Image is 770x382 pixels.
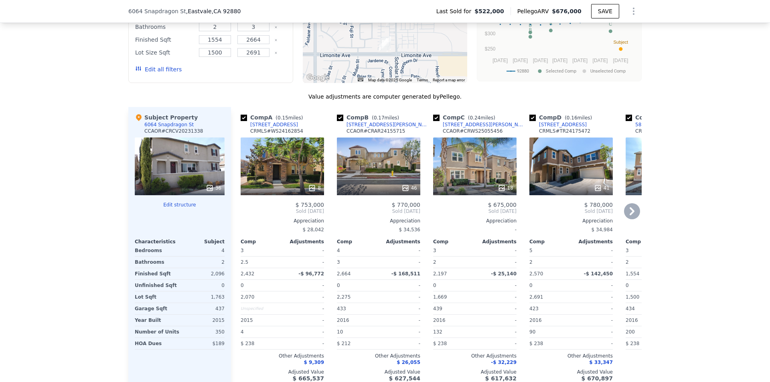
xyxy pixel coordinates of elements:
span: , CA 92880 [212,8,241,14]
text: $300 [485,31,496,36]
div: - [380,315,420,326]
text: A [549,21,553,26]
div: 3 [337,257,377,268]
span: $522,000 [474,7,504,15]
span: $ 212 [337,341,351,346]
div: CRMLS # WS24162854 [250,128,303,134]
div: - [380,280,420,291]
span: 3 [626,248,629,253]
button: Edit structure [135,202,225,208]
span: 0 [241,283,244,288]
div: - [573,315,613,326]
text: [DATE] [613,58,628,63]
span: ( miles) [272,115,306,121]
span: $ 26,055 [397,360,420,365]
div: 2015 [181,315,225,326]
span: $ 238 [529,341,543,346]
div: - [380,303,420,314]
span: 0.16 [567,115,577,121]
button: Keyboard shortcuts [358,78,363,81]
div: Finished Sqft [135,34,194,45]
div: 13031 Snapdragon Street [382,36,391,50]
div: 437 [181,303,225,314]
text: [DATE] [492,58,508,63]
span: ( miles) [561,115,595,121]
div: 5890 Ginger Dr [635,121,673,128]
div: 2,096 [181,268,225,279]
div: Appreciation [241,218,324,224]
a: Terms (opens in new tab) [417,78,428,82]
div: 0 [181,280,225,291]
div: - [476,245,517,256]
div: 90 [529,326,569,338]
div: Unfinished Sqft [135,280,178,291]
div: 2016 [529,315,569,326]
a: [STREET_ADDRESS] [529,121,587,128]
span: $ 238 [626,341,639,346]
button: Clear [274,38,278,42]
div: Comp A [241,113,306,121]
div: - [476,326,517,338]
button: Edit all filters [135,65,182,73]
span: $ 9,309 [304,360,324,365]
div: - [380,338,420,349]
img: Google [305,73,331,83]
div: Comp D [529,113,595,121]
div: 200 [626,326,666,338]
div: Adjusted Value [433,369,517,375]
div: 2016 [433,315,473,326]
text: C [609,22,612,26]
div: 2015 [241,315,281,326]
div: [STREET_ADDRESS] [539,121,587,128]
span: 0 [626,283,629,288]
div: - [380,326,420,338]
div: CCAOR # CRWS25055456 [443,128,503,134]
div: Unspecified [241,303,281,314]
div: 13085 Goldenrod Dr [379,38,388,52]
div: Subject Property [135,113,198,121]
div: 350 [182,326,225,338]
div: - [284,303,324,314]
span: 5 [529,248,533,253]
text: [DATE] [593,58,608,63]
text: [DATE] [513,58,528,63]
div: - [380,291,420,303]
div: 10 [337,326,377,338]
div: Year Built [135,315,178,326]
text: $250 [485,46,496,52]
span: $ 33,347 [589,360,613,365]
div: Appreciation [337,218,420,224]
div: - [380,245,420,256]
text: D [529,23,532,28]
a: [STREET_ADDRESS][PERSON_NAME] [337,121,430,128]
div: [STREET_ADDRESS] [250,121,298,128]
span: 0 [337,283,340,288]
button: Clear [274,51,278,55]
span: 433 [337,306,346,311]
div: Adjustments [571,238,613,245]
div: Adjusted Value [241,369,324,375]
span: $ 675,000 [488,202,517,208]
span: $ 670,897 [582,375,613,382]
a: Report a map error [433,78,465,82]
div: - [284,326,324,338]
div: Comp C [433,113,498,121]
span: ( miles) [369,115,402,121]
div: 2 [529,257,569,268]
div: - [573,257,613,268]
div: 8 [308,184,321,192]
a: 5890 Ginger Dr [626,121,673,128]
div: - [573,245,613,256]
div: Comp [241,238,282,245]
text: B [529,27,532,32]
text: Unselected Comp [590,69,626,74]
span: 2,570 [529,271,543,277]
div: Comp [626,238,667,245]
div: CRMLS # TR24175472 [539,128,590,134]
div: 46 [401,184,417,192]
a: [STREET_ADDRESS] [241,121,298,128]
div: - [380,257,420,268]
span: -$ 96,772 [298,271,324,277]
div: CCAOR # CRCV20231338 [144,128,203,134]
div: - [476,291,517,303]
